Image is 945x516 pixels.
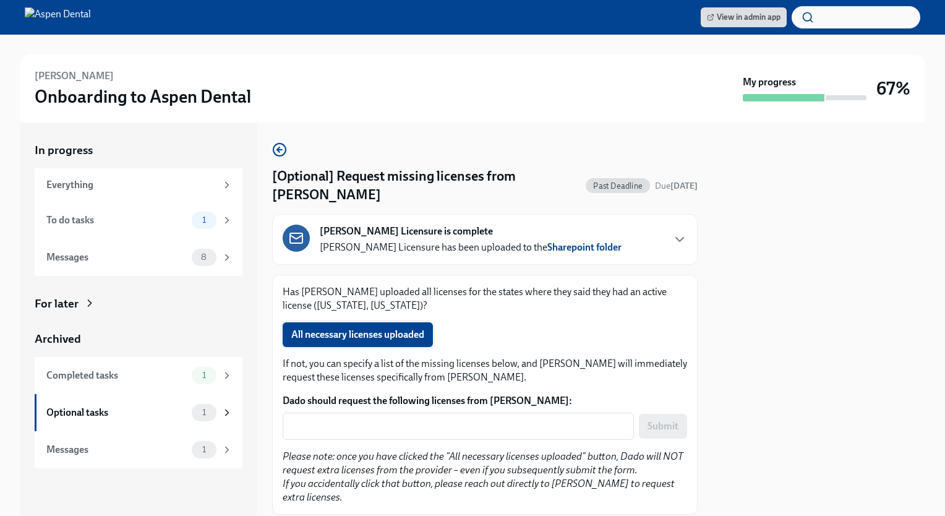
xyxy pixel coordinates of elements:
[35,394,242,431] a: Optional tasks1
[701,7,787,27] a: View in admin app
[283,357,687,384] p: If not, you can specify a list of the missing licenses below, and [PERSON_NAME] will immediately ...
[743,75,796,89] strong: My progress
[283,450,683,476] em: Please note: once you have clicked the "All necessary licenses uploaded" button, Dado will NOT re...
[46,178,216,192] div: Everything
[876,77,910,100] h3: 67%
[35,85,251,108] h3: Onboarding to Aspen Dental
[283,322,433,347] button: All necessary licenses uploaded
[283,394,687,408] label: Dado should request the following licenses from [PERSON_NAME]:
[320,241,622,254] p: [PERSON_NAME] Licensure has been uploaded to the
[46,213,187,227] div: To do tasks
[35,296,79,312] div: For later
[195,371,213,380] span: 1
[35,142,242,158] a: In progress
[283,478,675,503] em: If you accidentally click that button, please reach out directly to [PERSON_NAME] to request extr...
[320,225,493,238] strong: [PERSON_NAME] Licensure is complete
[547,241,622,253] a: Sharepoint folder
[35,296,242,312] a: For later
[35,431,242,468] a: Messages1
[46,443,187,457] div: Messages
[283,285,687,312] p: Has [PERSON_NAME] uploaded all licenses for the states where they said they had an active license...
[670,181,698,191] strong: [DATE]
[46,251,187,264] div: Messages
[35,202,242,239] a: To do tasks1
[35,69,114,83] h6: [PERSON_NAME]
[25,7,91,27] img: Aspen Dental
[272,167,581,204] h4: [Optional] Request missing licenses from [PERSON_NAME]
[586,181,650,191] span: Past Deadline
[655,181,698,191] span: Due
[707,11,780,24] span: View in admin app
[195,445,213,454] span: 1
[35,239,242,276] a: Messages8
[46,369,187,382] div: Completed tasks
[195,215,213,225] span: 1
[195,408,213,417] span: 1
[291,329,424,341] span: All necessary licenses uploaded
[35,357,242,394] a: Completed tasks1
[655,180,698,192] span: September 11th, 2025 09:00
[35,331,242,347] a: Archived
[46,406,187,419] div: Optional tasks
[35,168,242,202] a: Everything
[194,252,214,262] span: 8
